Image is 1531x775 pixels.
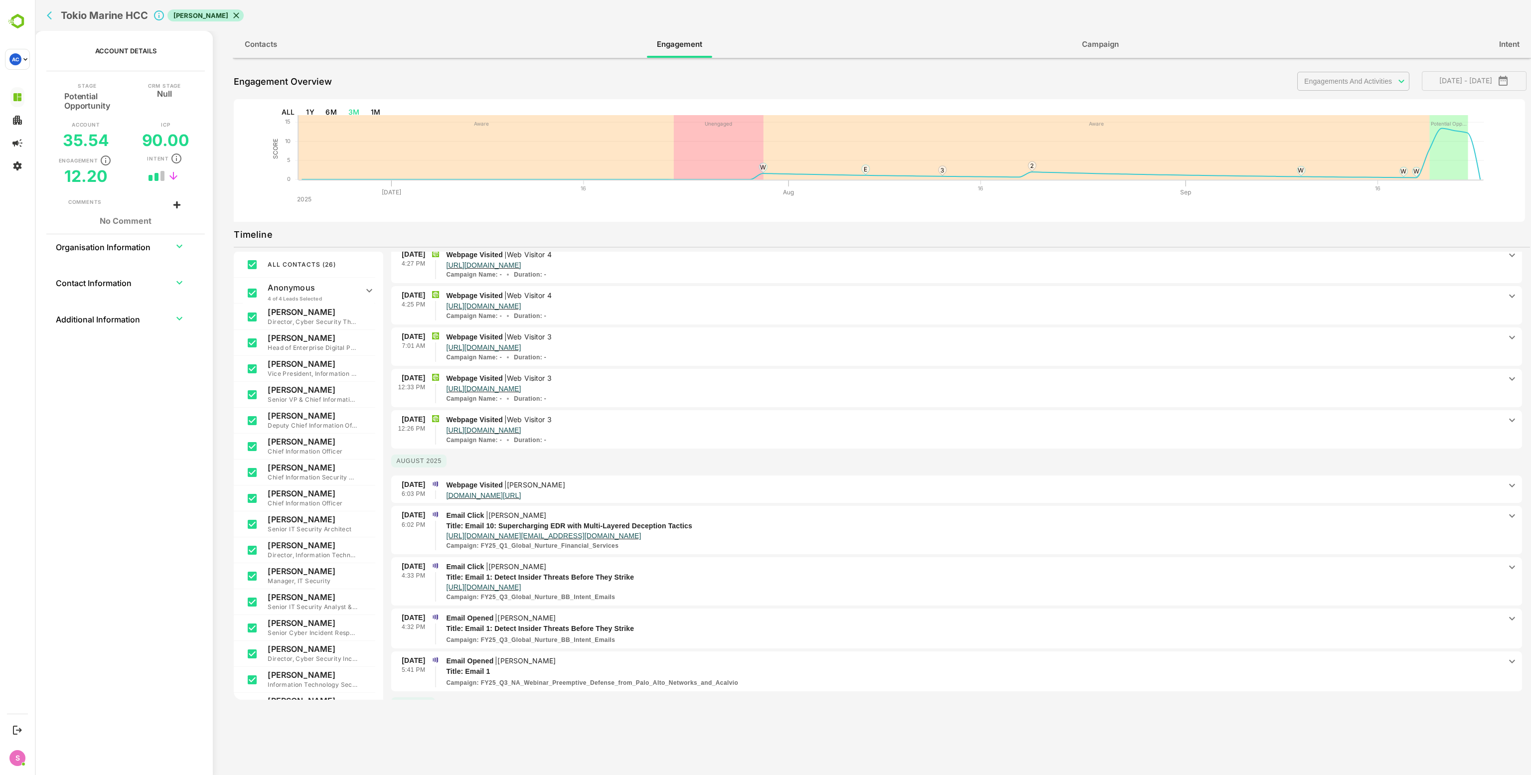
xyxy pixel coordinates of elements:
p: [PERSON_NAME] [233,411,322,421]
button: Logout [10,723,24,737]
text: Aware [1054,121,1069,127]
p: [PERSON_NAME] [233,437,322,447]
p: https://www.acalvio.com/ [411,342,486,352]
button: 1Y [267,103,284,122]
p: Webpage Visited [411,414,1466,425]
p: | [468,291,518,300]
svg: Click to close Account details panel [118,9,130,21]
p: FY25_Q3_NA_Webinar_Preemptive_Defense_from_Palo_Alto_Networks_and_Acalvio [411,678,703,687]
p: 6:03 PM [367,489,391,499]
p: [PERSON_NAME] [233,670,322,680]
a: https://www.acalvio.com/ [411,301,486,311]
p: Web Visitor 4 [472,250,517,259]
p: Director, Cyber Security Incident Response [233,654,322,664]
text: 0 [252,176,256,183]
p: - [411,353,467,362]
p: Information Technology Security Engineer II [233,680,322,690]
p: 12:33 PM [363,383,391,393]
p: Duration : - [479,270,511,279]
p: FY25_Q3_Global_Nurture_BB_Intent_Emails [411,593,580,602]
p: [PERSON_NAME] [454,511,512,519]
p: Email 1: Detect Insider Threats Before They Strike [411,623,1413,634]
text: W [1263,166,1269,174]
text: Aug [748,189,759,196]
p: Email Opened [411,655,1466,666]
p: https://www.acalvio.com/ [411,425,486,435]
img: marketo.png [396,510,405,519]
p: - [411,270,467,279]
p: 4:33 PM [367,571,391,581]
p: Chief Information Officer [233,498,322,508]
p: [PERSON_NAME] [233,540,322,550]
span: Engagement [622,38,667,51]
p: [DATE] [367,373,390,383]
img: marketo.png [396,561,405,570]
th: Additional Information [20,307,128,330]
p: Timeline [199,227,237,243]
p: [PERSON_NAME] [233,333,322,343]
div: S [9,750,25,766]
button: 6M [287,103,306,122]
p: 4:32 PM [367,622,391,632]
p: [PERSON_NAME] [233,463,322,472]
button: [DATE] - [DATE] [1387,71,1492,91]
a: https://www.acalvio.com/ [411,260,486,270]
p: Account [37,122,65,127]
p: - [411,394,467,403]
text: SCORE [237,139,244,159]
img: bamboobox.png [396,373,405,382]
img: bamboobox.png [396,414,405,423]
h5: 35.54 [28,131,74,150]
p: Senior Cyber Incident Response Specialist [233,628,322,638]
text: 16 [546,185,551,192]
button: 1M [332,103,350,122]
div: Webpage Visited|[PERSON_NAME]www.acalvio.com/contact/ [411,479,1483,499]
p: 4:27 PM [367,259,391,269]
p: [DATE] [367,510,390,520]
text: 10 [250,138,256,145]
p: Email Click [411,561,1466,572]
p: Web Visitor 3 [472,415,517,424]
a: https://www.acalvio.com/contact/?utm_source=nurture&utm_medium=email&utm_campaign=FY25_Q1_Global_... [411,531,606,541]
p: 4 of 4 Leads Selected [233,295,322,302]
p: [PERSON_NAME] [233,385,322,395]
h5: Potential Opportunity [29,88,75,111]
p: | [468,415,518,424]
p: | [459,614,522,622]
p: - [411,436,467,445]
p: [PERSON_NAME] [472,480,530,489]
p: Director, Information Technology Development [233,550,322,560]
p: Head of Enterprise Digital Products [233,343,322,353]
img: marketo.png [396,613,405,621]
text: [DATE] [347,189,366,196]
table: collapsible table [20,234,161,342]
p: [PERSON_NAME] [233,696,322,706]
p: [PERSON_NAME] [233,592,322,602]
p: Email 1: Detect Insider Threats Before They Strike [411,572,1413,583]
p: | [468,250,518,259]
p: - [411,311,467,320]
p: Duration : - [479,311,511,320]
p: Web Visitor 4 [472,291,517,300]
p: Engagement [24,158,63,163]
p: Engagements And Activities [1269,77,1359,85]
span: ALL CONTACTS ( 26 ) [233,261,301,268]
p: Email 10: Supercharging EDR with Multi-Layered Deception Tactics [411,521,1413,531]
h2: Tokio Marine HCC [26,9,113,21]
p: Chief Information Security Officer [233,472,322,482]
p: [DATE] [367,414,390,424]
p: www.acalvio.com/contact/ [411,490,486,500]
div: Email Opened|[PERSON_NAME]Email 1FY25_Q3_NA_Webinar_Preemptive_Defense_from_Palo_Alto_Networks_an... [411,655,1483,687]
div: [PERSON_NAME] [133,9,209,21]
p: Webpage Visited [411,479,1466,490]
p: Stage [43,83,61,88]
a: https://twitter.com/acalviotech [411,582,486,592]
p: https://www.acalvio.com/ [411,384,486,394]
p: Email Click [411,510,1466,521]
p: Account Details [60,47,122,55]
text: 16 [1340,185,1346,192]
p: Duration : - [479,436,511,445]
div: Webpage Visited|Web Visitor 3https://www.acalvio.com/ - Duration: - [411,331,1483,362]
